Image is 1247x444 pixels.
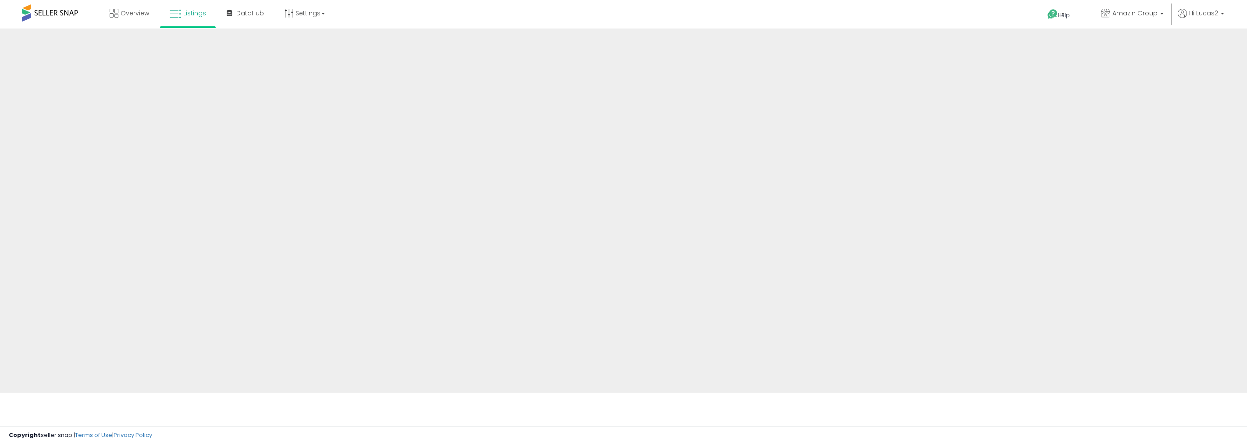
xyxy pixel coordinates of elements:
span: Help [1058,11,1070,19]
span: Overview [121,9,149,18]
span: DataHub [236,9,264,18]
span: Listings [183,9,206,18]
a: Hi Lucas2 [1178,9,1224,29]
a: Help [1040,2,1087,29]
span: Amazin Group [1112,9,1158,18]
span: Hi Lucas2 [1189,9,1218,18]
i: Get Help [1047,9,1058,20]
